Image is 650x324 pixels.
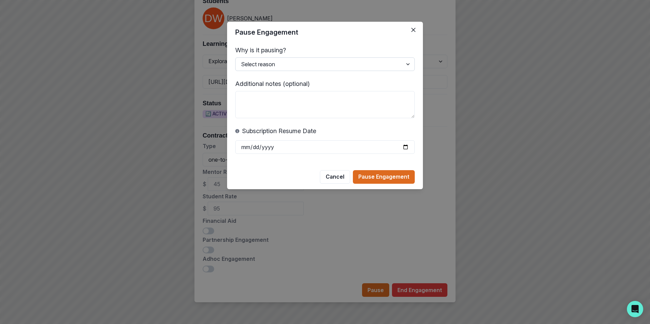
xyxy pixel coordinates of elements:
div: Open Intercom Messenger [627,301,643,317]
input: Resume Date [235,140,415,154]
p: Subscription Resume Date [242,126,316,136]
p: Additional notes (optional) [235,79,415,88]
button: Close [408,24,419,35]
button: Pause Engagement [353,170,415,184]
button: Cancel [320,170,350,184]
header: Pause Engagement [227,22,423,43]
p: Why is it pausing? [235,46,415,55]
